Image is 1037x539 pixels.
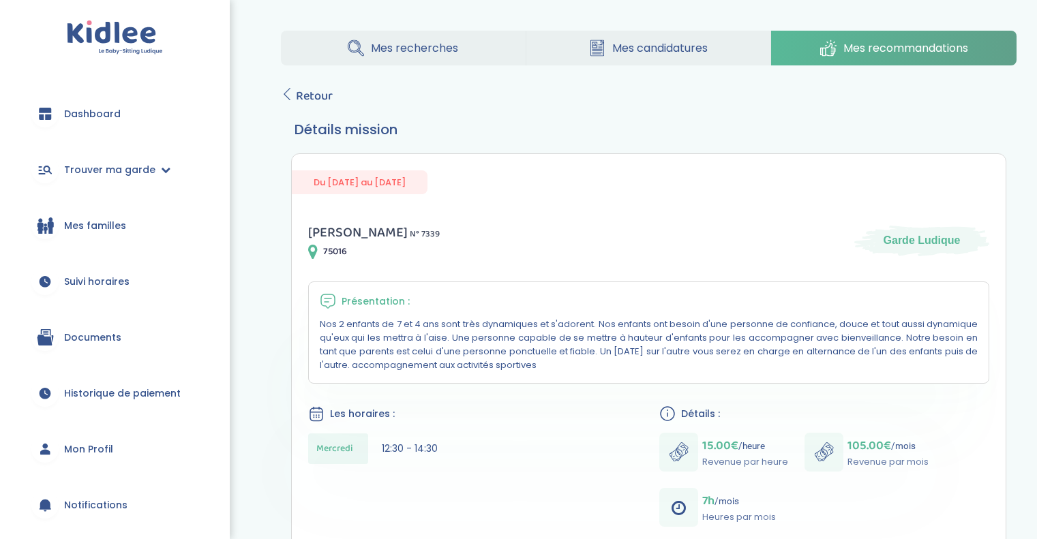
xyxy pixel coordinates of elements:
[847,455,929,469] p: Revenue par mois
[847,436,929,455] p: /mois
[371,40,458,57] span: Mes recherches
[20,257,209,306] a: Suivi horaires
[702,436,788,455] p: /heure
[281,87,333,106] a: Retour
[702,491,715,510] span: 7h
[64,330,121,345] span: Documents
[67,20,163,55] img: logo.svg
[330,407,395,421] span: Les horaires :
[20,369,209,418] a: Historique de paiement
[64,442,113,457] span: Mon Profil
[64,275,130,289] span: Suivi horaires
[316,442,353,456] span: Mercredi
[20,425,209,474] a: Mon Profil
[296,87,333,106] span: Retour
[843,40,968,57] span: Mes recommandations
[847,436,891,455] span: 105.00€
[526,31,771,65] a: Mes candidatures
[323,245,347,259] span: 75016
[410,227,440,241] span: N° 7339
[64,163,155,177] span: Trouver ma garde
[681,407,720,421] span: Détails :
[702,455,788,469] p: Revenue par heure
[292,170,427,194] span: Du [DATE] au [DATE]
[20,313,209,362] a: Documents
[308,221,408,243] span: [PERSON_NAME]
[702,510,776,524] p: Heures par mois
[295,119,1003,140] h3: Détails mission
[20,145,209,194] a: Trouver ma garde
[281,31,526,65] a: Mes recherches
[884,233,961,248] span: Garde Ludique
[20,201,209,250] a: Mes familles
[342,294,410,309] span: Présentation :
[702,491,776,510] p: /mois
[612,40,708,57] span: Mes candidatures
[64,107,121,121] span: Dashboard
[64,219,126,233] span: Mes familles
[64,386,181,401] span: Historique de paiement
[20,89,209,138] a: Dashboard
[64,498,127,512] span: Notifications
[771,31,1017,65] a: Mes recommandations
[320,318,978,372] p: Nos 2 enfants de 7 et 4 ans sont très dynamiques et s'adorent. Nos enfants ont besoin d'une perso...
[382,442,438,455] span: 12:30 - 14:30
[20,480,209,529] a: Notifications
[702,436,738,455] span: 15.00€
